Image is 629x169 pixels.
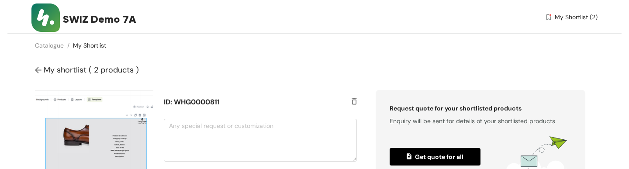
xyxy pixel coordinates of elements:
span: SWIZ Demo 7A [63,11,136,27]
img: Go back [35,66,44,75]
button: quotedGet quote for all [390,148,480,166]
div: Enquiry will be sent for details of your shortlisted products [390,113,571,126]
img: quoted [407,153,415,161]
h5: ID: WHG0000811 [164,97,341,107]
img: Buyer Portal [31,3,60,32]
img: wishlist [545,13,553,22]
span: Get quote for all [407,152,463,162]
a: My Shortlist [73,41,106,49]
span: / [67,41,69,49]
span: My shortlist ( 2 products ) [44,65,139,75]
div: Request quote for your shortlisted products [390,104,571,113]
a: Catalogue [35,41,64,49]
img: delete [352,98,357,107]
span: My Shortlist (2) [555,13,598,22]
